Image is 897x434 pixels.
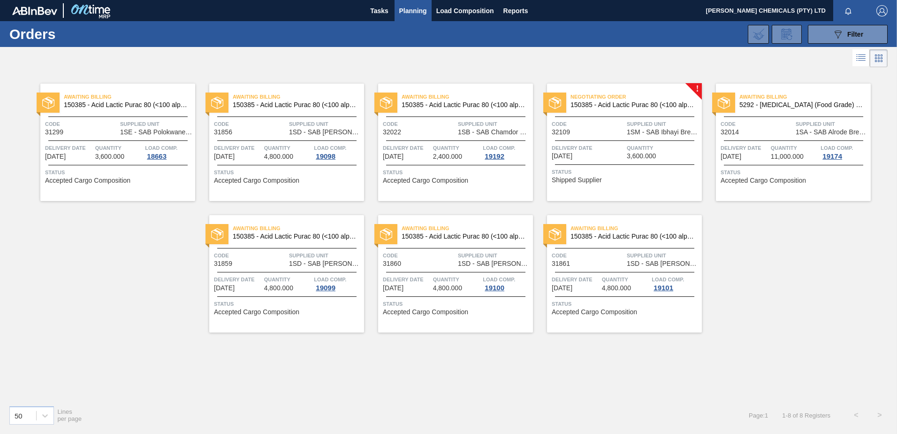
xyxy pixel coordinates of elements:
span: 1SD - SAB Rosslyn Brewery [458,260,531,267]
a: statusAwaiting Billing150385 - Acid Lactic Purac 80 (<100 alpha)Code31859Supplied Unit1SD - SAB [... [195,215,364,333]
span: 09/05/2025 [45,153,66,160]
a: Load Comp.19098 [314,143,362,160]
img: status [718,97,730,109]
span: Awaiting Billing [570,224,702,233]
span: 150385 - Acid Lactic Purac 80 (<100 alpha)(25kg) [402,101,525,108]
img: status [42,97,54,109]
span: Awaiting Billing [233,224,364,233]
span: 31861 [552,260,570,267]
span: Quantity [433,143,481,153]
img: status [380,228,392,240]
span: 4,800.000 [264,285,293,292]
span: 31856 [214,129,232,136]
img: TNhmsLtSVTkK8tSr43FrP2fwEKptu5GPRR3wAAAABJRU5ErkJggg== [12,7,57,15]
span: Supplied Unit [458,251,531,260]
div: 19192 [483,153,506,160]
a: Load Comp.19174 [821,143,868,160]
span: 31299 [45,129,63,136]
span: Status [552,299,699,309]
span: Load Comp. [314,143,346,153]
span: Status [45,168,193,177]
span: Lines per page [58,408,82,422]
span: Quantity [433,275,481,284]
span: 2,400.000 [433,153,462,160]
div: 19100 [483,284,506,292]
span: Code [214,119,287,129]
span: Awaiting Billing [233,92,364,101]
span: 1SA - SAB Alrode Brewery [796,129,868,136]
span: 09/29/2025 [552,153,572,160]
span: 32014 [721,129,739,136]
div: Import Order Negotiation [748,25,769,44]
span: 4,800.000 [602,285,631,292]
div: 19098 [314,153,337,160]
span: Accepted Cargo Composition [45,177,130,184]
h1: Orders [9,29,150,39]
span: Tasks [369,5,390,16]
span: Negotiating Order [570,92,702,101]
span: Delivery Date [721,143,768,153]
span: Status [721,168,868,177]
span: Load Comp. [652,275,684,284]
span: Supplied Unit [289,251,362,260]
span: Accepted Cargo Composition [214,177,299,184]
span: Quantity [264,143,312,153]
span: Quantity [627,143,699,153]
span: Awaiting Billing [402,224,533,233]
span: Quantity [771,143,819,153]
img: status [211,97,223,109]
span: Status [383,168,531,177]
div: 19101 [652,284,675,292]
span: Status [214,168,362,177]
span: Reports [503,5,528,16]
span: 32109 [552,129,570,136]
span: Supplied Unit [796,119,868,129]
div: 19174 [821,153,844,160]
span: 09/26/2025 [383,153,403,160]
img: status [380,97,392,109]
span: Load Comp. [483,275,515,284]
span: Delivery Date [383,275,431,284]
a: Load Comp.19192 [483,143,531,160]
span: Status [214,299,362,309]
a: Load Comp.19100 [483,275,531,292]
span: Code [552,119,624,129]
a: statusAwaiting Billing150385 - Acid Lactic Purac 80 (<100 alpha)(25kg)Code31299Supplied Unit1SE -... [26,84,195,201]
span: Status [383,299,531,309]
span: 150385 - Acid Lactic Purac 80 (<100 alpha)(25kg) [64,101,188,108]
img: status [211,228,223,240]
span: Code [721,119,793,129]
span: Quantity [95,143,143,153]
span: Delivery Date [45,143,93,153]
span: 150385 - Acid Lactic Purac 80 (<100 alpha)(25kg) [570,101,694,108]
span: 10/01/2025 [721,153,741,160]
span: Load Comp. [821,143,853,153]
img: status [549,228,561,240]
span: Load Comp. [145,143,177,153]
span: 09/22/2025 [214,153,235,160]
a: Load Comp.18663 [145,143,193,160]
span: Awaiting Billing [64,92,195,101]
span: 150385 - Acid Lactic Purac 80 (<100 alpha) [402,233,525,240]
a: statusAwaiting Billing150385 - Acid Lactic Purac 80 (<100 alpha)(25kg)Code32022Supplied Unit1SB -... [364,84,533,201]
span: 32022 [383,129,401,136]
span: 4,800.000 [264,153,293,160]
span: Supplied Unit [627,119,699,129]
span: 1SD - SAB Rosslyn Brewery [289,260,362,267]
span: Awaiting Billing [402,92,533,101]
span: Quantity [602,275,650,284]
button: < [844,403,868,427]
img: status [549,97,561,109]
span: Planning [399,5,427,16]
span: 5292 - Calcium Chloride (Food Grade) flakes [739,101,863,108]
span: Supplied Unit [120,119,193,129]
span: Code [214,251,287,260]
span: Accepted Cargo Composition [383,177,468,184]
span: 1 - 8 of 8 Registers [782,412,830,419]
a: Load Comp.19101 [652,275,699,292]
a: statusAwaiting Billing150385 - Acid Lactic Purac 80 (<100 alpha)Code31856Supplied Unit1SD - SAB [... [195,84,364,201]
span: 10/06/2025 [214,285,235,292]
span: Load Comp. [483,143,515,153]
a: statusAwaiting Billing5292 - [MEDICAL_DATA] (Food Grade) flakesCode32014Supplied Unit1SA - SAB Al... [702,84,871,201]
span: Load Composition [436,5,494,16]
